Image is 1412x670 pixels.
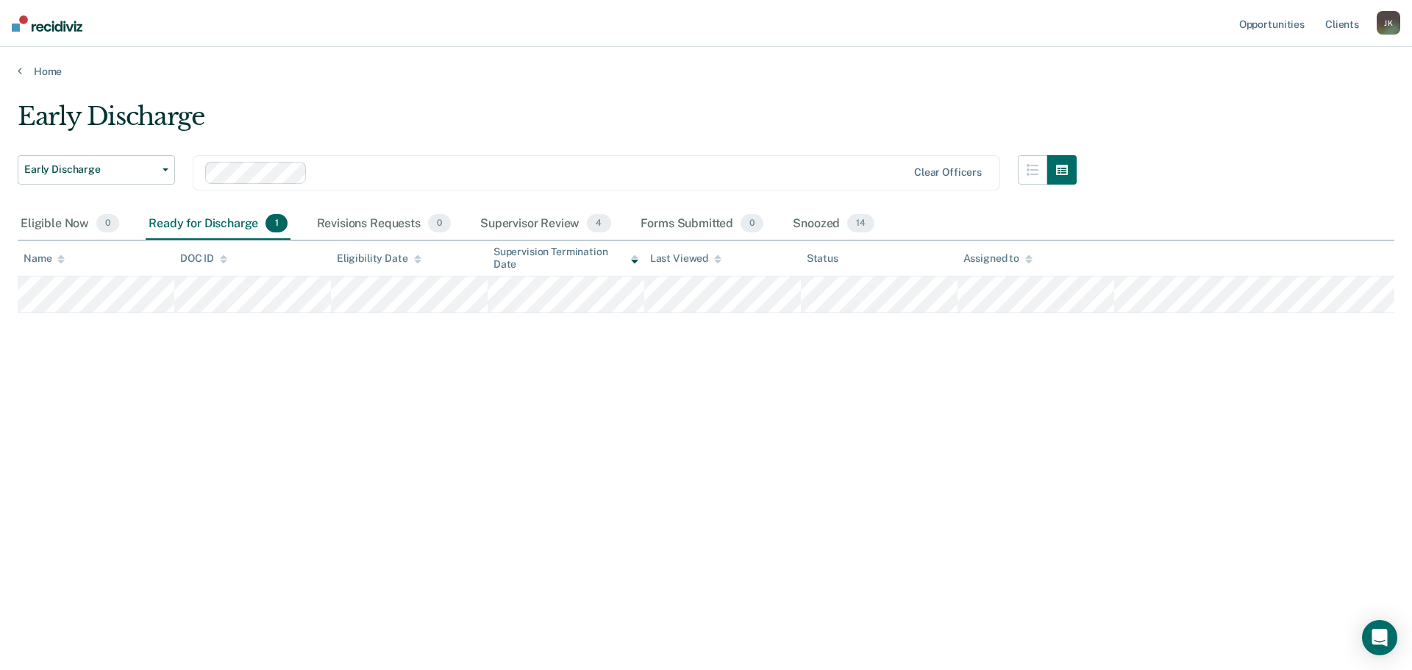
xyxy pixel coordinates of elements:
div: Revisions Requests0 [314,208,454,240]
div: DOC ID [180,252,227,265]
span: 14 [847,214,874,233]
span: 0 [96,214,119,233]
a: Home [18,65,1394,78]
div: J K [1377,11,1400,35]
span: 0 [741,214,763,233]
div: Status [807,252,838,265]
div: Supervision Termination Date [493,246,638,271]
div: Last Viewed [650,252,721,265]
div: Supervisor Review4 [477,208,614,240]
img: Recidiviz [12,15,82,32]
div: Eligibility Date [337,252,421,265]
div: Forms Submitted0 [638,208,767,240]
button: Early Discharge [18,155,175,185]
span: 4 [587,214,610,233]
span: 1 [265,214,287,233]
div: Assigned to [963,252,1033,265]
div: Eligible Now0 [18,208,122,240]
div: Snoozed14 [790,208,877,240]
div: Open Intercom Messenger [1362,620,1397,655]
span: 0 [428,214,451,233]
div: Clear officers [914,166,982,179]
div: Ready for Discharge1 [146,208,290,240]
div: Name [24,252,65,265]
div: Early Discharge [18,101,1077,143]
button: JK [1377,11,1400,35]
span: Early Discharge [24,163,157,176]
